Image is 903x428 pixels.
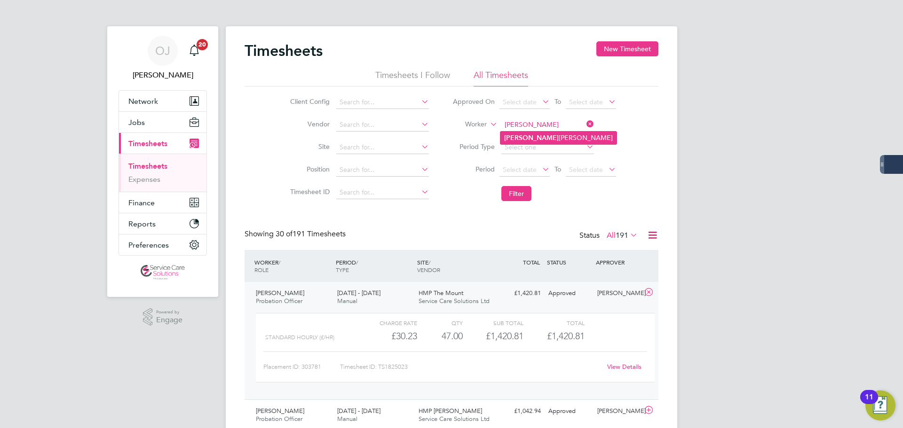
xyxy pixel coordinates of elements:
[287,187,330,196] label: Timesheet ID
[496,286,545,301] div: £1,420.81
[185,36,204,66] a: 20
[256,289,304,297] span: [PERSON_NAME]
[119,36,207,81] a: OJ[PERSON_NAME]
[276,229,293,239] span: 30 of
[265,334,334,341] span: Standard Hourly (£/HR)
[463,328,523,344] div: £1,420.81
[545,286,594,301] div: Approved
[337,289,380,297] span: [DATE] - [DATE]
[501,118,594,132] input: Search for...
[263,359,340,374] div: Placement ID: 303781
[256,415,302,423] span: Probation Officer
[128,162,167,171] a: Timesheets
[545,254,594,271] div: STATUS
[336,141,429,154] input: Search for...
[552,163,564,175] span: To
[547,330,585,342] span: £1,420.81
[336,163,429,177] input: Search for...
[256,407,304,415] span: [PERSON_NAME]
[452,97,495,106] label: Approved On
[444,120,487,129] label: Worker
[119,234,206,255] button: Preferences
[616,231,628,240] span: 191
[119,154,206,192] div: Timesheets
[596,41,658,56] button: New Timesheet
[523,317,584,328] div: Total
[417,317,463,328] div: QTY
[119,91,206,111] button: Network
[336,266,349,273] span: TYPE
[594,254,642,271] div: APPROVER
[523,258,540,266] span: TOTAL
[128,198,155,207] span: Finance
[245,229,348,239] div: Showing
[419,297,490,305] span: Service Care Solutions Ltd
[340,359,601,374] div: Timesheet ID: TS1825023
[552,95,564,108] span: To
[417,328,463,344] div: 47.00
[336,186,429,199] input: Search for...
[417,266,440,273] span: VENDOR
[337,297,357,305] span: Manual
[463,317,523,328] div: Sub Total
[245,41,323,60] h2: Timesheets
[337,407,380,415] span: [DATE] - [DATE]
[865,390,895,420] button: Open Resource Center, 11 new notifications
[119,213,206,234] button: Reports
[594,286,642,301] div: [PERSON_NAME]
[128,241,169,249] span: Preferences
[252,254,333,278] div: WORKER
[452,142,495,151] label: Period Type
[254,266,269,273] span: ROLE
[156,316,182,324] span: Engage
[141,265,185,280] img: servicecare-logo-retina.png
[501,141,594,154] input: Select one
[287,165,330,173] label: Position
[119,265,207,280] a: Go to home page
[452,165,495,173] label: Period
[128,97,158,106] span: Network
[128,118,145,127] span: Jobs
[143,308,183,326] a: Powered byEngage
[607,363,642,371] a: View Details
[607,231,638,240] label: All
[356,328,417,344] div: £30.23
[865,397,873,409] div: 11
[287,142,330,151] label: Site
[278,258,280,266] span: /
[594,404,642,419] div: [PERSON_NAME]
[155,45,170,57] span: OJ
[337,415,357,423] span: Manual
[119,70,207,81] span: Oliver Jefferson
[415,254,496,278] div: SITE
[336,96,429,109] input: Search for...
[503,165,537,174] span: Select date
[375,70,450,86] li: Timesheets I Follow
[356,258,358,266] span: /
[428,258,430,266] span: /
[119,133,206,154] button: Timesheets
[276,229,346,239] span: 191 Timesheets
[419,415,490,423] span: Service Care Solutions Ltd
[569,98,603,106] span: Select date
[496,404,545,419] div: £1,042.94
[107,26,218,297] nav: Main navigation
[569,165,603,174] span: Select date
[197,39,208,50] span: 20
[128,219,156,228] span: Reports
[256,297,302,305] span: Probation Officer
[119,192,206,213] button: Finance
[287,120,330,128] label: Vendor
[333,254,415,278] div: PERIOD
[119,112,206,132] button: Jobs
[419,407,482,415] span: HMP [PERSON_NAME]
[287,97,330,106] label: Client Config
[156,308,182,316] span: Powered by
[128,175,160,184] a: Expenses
[419,289,463,297] span: HMP The Mount
[474,70,528,86] li: All Timesheets
[503,98,537,106] span: Select date
[501,186,531,201] button: Filter
[545,404,594,419] div: Approved
[579,229,640,242] div: Status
